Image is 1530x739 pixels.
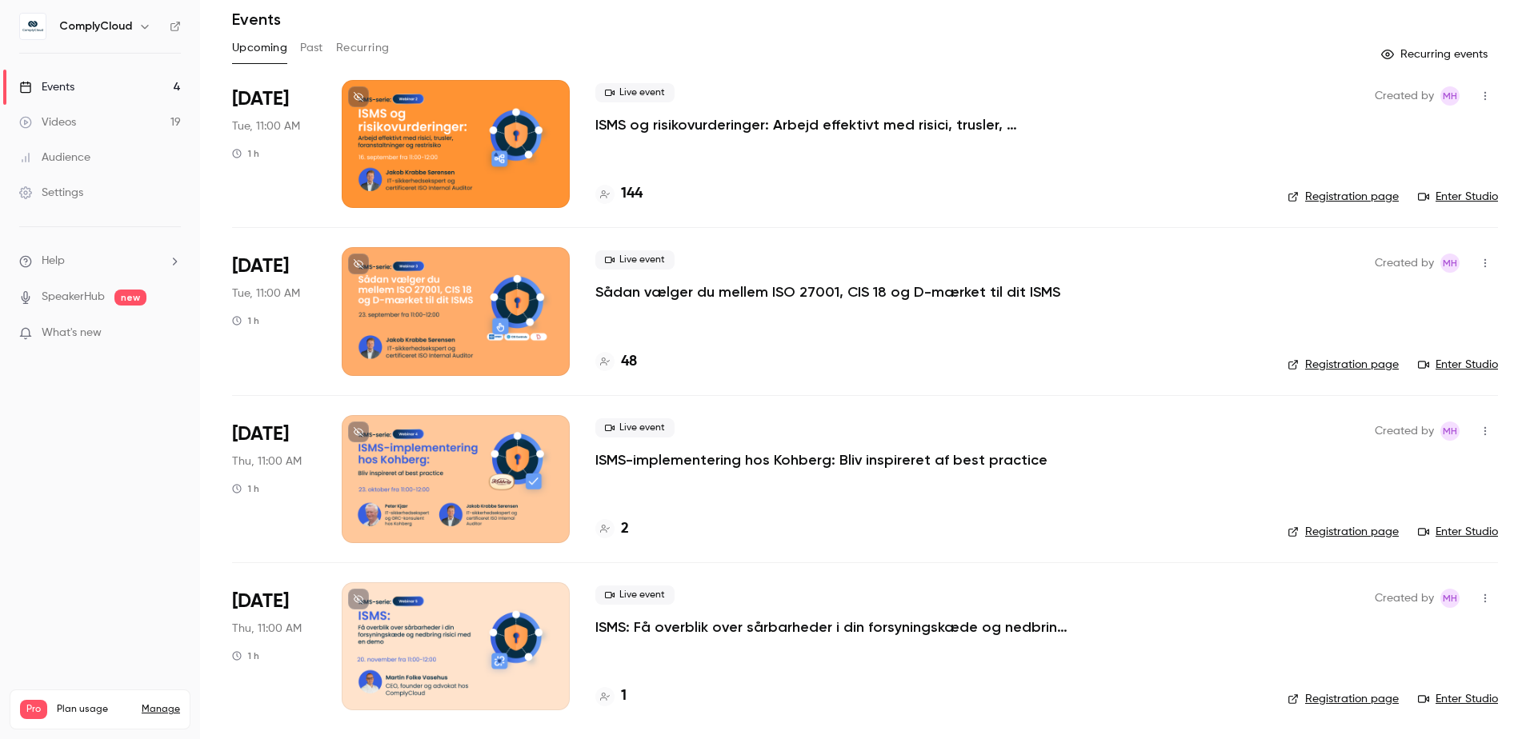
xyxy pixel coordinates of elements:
[19,79,74,95] div: Events
[232,118,300,134] span: Tue, 11:00 AM
[42,253,65,270] span: Help
[621,183,643,205] h4: 144
[142,703,180,716] a: Manage
[595,518,629,540] a: 2
[1418,524,1498,540] a: Enter Studio
[336,35,390,61] button: Recurring
[232,254,289,279] span: [DATE]
[1443,589,1457,608] span: MH
[1288,189,1399,205] a: Registration page
[114,290,146,306] span: new
[1440,254,1460,273] span: Maibrit Hovedskou
[1440,589,1460,608] span: Maibrit Hovedskou
[1375,254,1434,273] span: Created by
[1375,86,1434,106] span: Created by
[1374,42,1498,67] button: Recurring events
[232,147,259,160] div: 1 h
[19,253,181,270] li: help-dropdown-opener
[621,685,627,707] h4: 1
[232,482,259,495] div: 1 h
[232,35,287,61] button: Upcoming
[595,183,643,205] a: 144
[19,114,76,130] div: Videos
[595,585,675,605] span: Live event
[1288,691,1399,707] a: Registration page
[595,250,675,270] span: Live event
[595,83,675,102] span: Live event
[42,289,105,306] a: SpeakerHub
[595,351,637,373] a: 48
[232,80,316,208] div: Sep 16 Tue, 11:00 AM (Europe/Copenhagen)
[621,518,629,540] h4: 2
[232,421,289,447] span: [DATE]
[232,247,316,375] div: Sep 23 Tue, 11:00 AM (Europe/Copenhagen)
[232,286,300,302] span: Tue, 11:00 AM
[595,115,1075,134] a: ISMS og risikovurderinger: Arbejd effektivt med risici, trusler, foranstaltninger og restrisiko
[595,617,1075,637] a: ISMS: Få overblik over sårbarheder i din forsyningskæde og nedbring risici med en demo
[595,282,1060,302] a: Sådan vælger du mellem ISO 27001, CIS 18 og D-mærket til dit ISMS
[232,415,316,543] div: Oct 23 Thu, 11:00 AM (Europe/Copenhagen)
[57,703,132,716] span: Plan usage
[162,326,181,341] iframe: Noticeable Trigger
[1288,357,1399,373] a: Registration page
[1443,86,1457,106] span: MH
[232,314,259,327] div: 1 h
[1375,421,1434,441] span: Created by
[1440,421,1460,441] span: Maibrit Hovedskou
[1418,357,1498,373] a: Enter Studio
[232,589,289,614] span: [DATE]
[621,351,637,373] h4: 48
[595,685,627,707] a: 1
[1418,691,1498,707] a: Enter Studio
[300,35,323,61] button: Past
[19,150,90,166] div: Audience
[1375,589,1434,608] span: Created by
[232,649,259,662] div: 1 h
[20,700,47,719] span: Pro
[42,325,102,342] span: What's new
[20,14,46,39] img: ComplyCloud
[1440,86,1460,106] span: Maibrit Hovedskou
[595,450,1047,469] a: ISMS-implementering hos Kohberg: Bliv inspireret af best practice
[595,418,675,437] span: Live event
[1443,421,1457,441] span: MH
[1443,254,1457,273] span: MH
[1288,524,1399,540] a: Registration page
[1418,189,1498,205] a: Enter Studio
[232,86,289,112] span: [DATE]
[232,453,302,469] span: Thu, 11:00 AM
[19,185,83,201] div: Settings
[59,18,132,34] h6: ComplyCloud
[232,10,281,29] h1: Events
[232,621,302,637] span: Thu, 11:00 AM
[232,582,316,710] div: Nov 20 Thu, 11:00 AM (Europe/Copenhagen)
